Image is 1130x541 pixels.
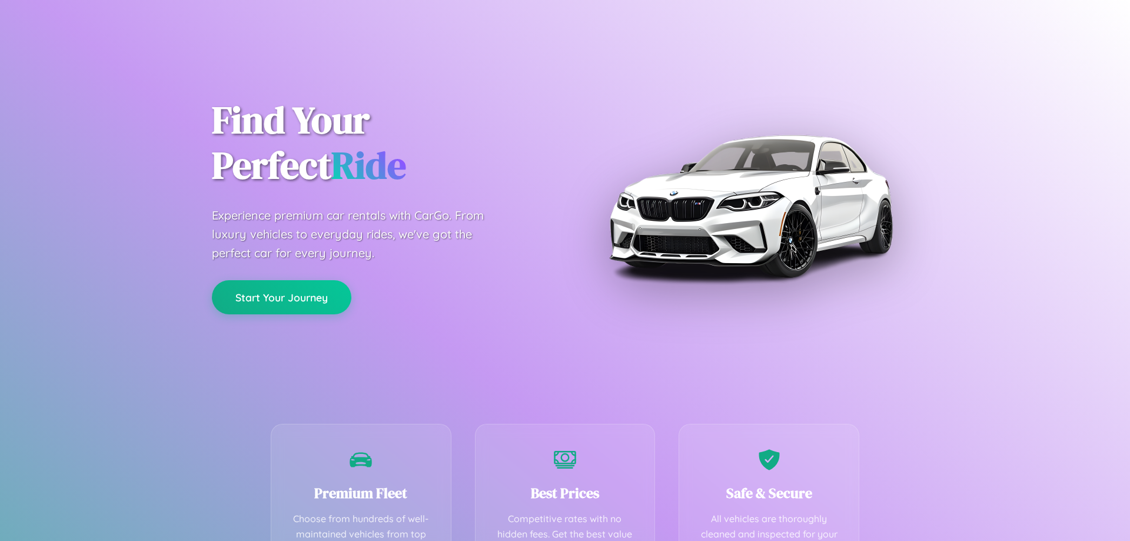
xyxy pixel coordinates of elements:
[212,206,506,263] p: Experience premium car rentals with CarGo. From luxury vehicles to everyday rides, we've got the ...
[493,483,637,503] h3: Best Prices
[603,59,898,353] img: Premium BMW car rental vehicle
[212,280,351,314] button: Start Your Journey
[331,140,406,191] span: Ride
[212,98,547,188] h1: Find Your Perfect
[697,483,841,503] h3: Safe & Secure
[289,483,433,503] h3: Premium Fleet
